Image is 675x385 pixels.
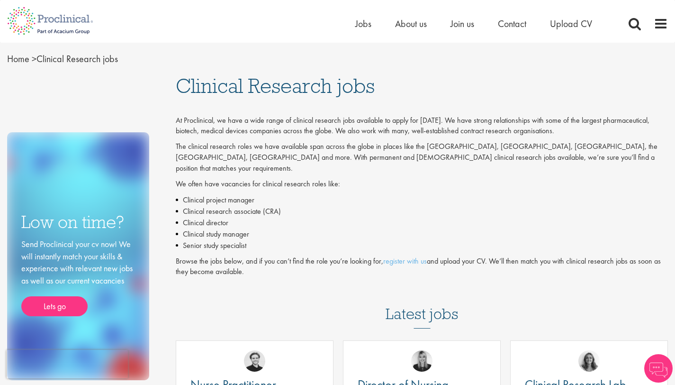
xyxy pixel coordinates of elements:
[644,354,673,383] img: Chatbot
[176,240,668,251] li: Senior study specialist
[7,53,29,65] a: breadcrumb link to Home
[386,282,459,329] h3: Latest jobs
[355,18,371,30] a: Jobs
[176,206,668,217] li: Clinical research associate (CRA)
[578,350,600,372] img: Jackie Cerchio
[176,73,375,99] span: Clinical Research jobs
[498,18,526,30] a: Contact
[395,18,427,30] a: About us
[411,350,432,372] img: Janelle Jones
[176,256,668,278] p: Browse the jobs below, and if you can’t find the role you’re looking for, and upload your CV. We’...
[383,256,427,266] a: register with us
[176,115,668,137] p: At Proclinical, we have a wide range of clinical research jobs available to apply for [DATE]. We ...
[450,18,474,30] a: Join us
[244,350,265,372] img: Nico Kohlwes
[550,18,592,30] a: Upload CV
[21,296,88,316] a: Lets go
[7,350,128,378] iframe: reCAPTCHA
[21,213,135,231] h3: Low on time?
[176,229,668,240] li: Clinical study manager
[7,53,118,65] span: Clinical Research jobs
[176,194,668,206] li: Clinical project manager
[176,217,668,229] li: Clinical director
[21,238,135,316] div: Send Proclinical your cv now! We will instantly match your skills & experience with relevant new ...
[176,141,668,174] p: The clinical research roles we have available span across the globe in places like the [GEOGRAPHI...
[32,53,36,65] span: >
[176,179,668,190] p: We often have vacancies for clinical research roles like:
